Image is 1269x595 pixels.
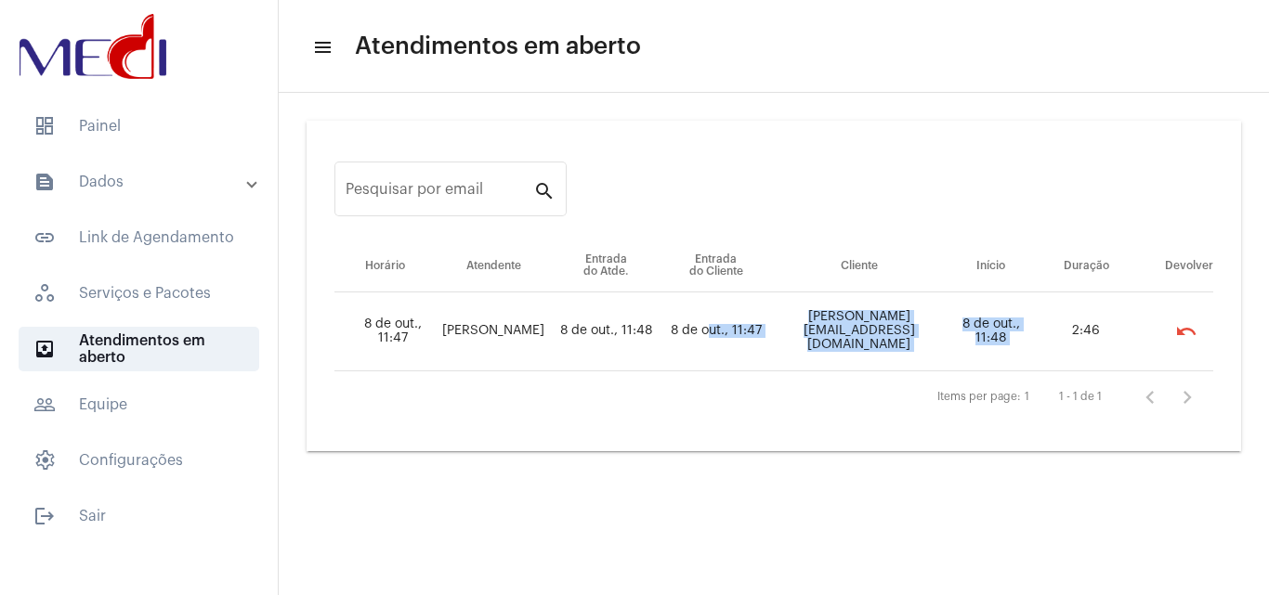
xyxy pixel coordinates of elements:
[436,292,551,371] td: [PERSON_NAME]
[33,394,56,416] mat-icon: sidenav icon
[1025,391,1029,403] div: 1
[334,292,436,371] td: 8 de out., 11:47
[772,292,947,371] td: [PERSON_NAME][EMAIL_ADDRESS][DOMAIN_NAME]
[551,292,660,371] td: 8 de out., 11:48
[33,449,56,472] span: sidenav icon
[772,240,947,292] th: Cliente
[1059,391,1102,403] div: 1 - 1 de 1
[19,382,259,427] span: Equipe
[1144,313,1213,350] mat-chip-list: selection
[1175,320,1197,343] mat-icon: undo
[33,226,56,249] mat-icon: sidenav icon
[19,494,259,538] span: Sair
[33,338,56,360] mat-icon: sidenav icon
[33,115,56,137] span: sidenav icon
[937,391,1021,403] div: Items per page:
[1036,292,1137,371] td: 2:46
[19,327,259,371] span: Atendimentos em aberto
[19,271,259,316] span: Serviços e Pacotes
[19,104,259,149] span: Painel
[355,32,641,61] span: Atendimentos em aberto
[947,292,1036,371] td: 8 de out., 11:48
[1137,240,1213,292] th: Devolver
[33,171,248,193] mat-panel-title: Dados
[947,240,1036,292] th: Início
[33,282,56,304] span: sidenav icon
[533,179,556,201] mat-icon: search
[334,240,436,292] th: Horário
[312,36,331,58] mat-icon: sidenav icon
[346,185,533,201] input: Pesquisar por email
[1036,240,1137,292] th: Duração
[19,215,259,260] span: Link de Agendamento
[19,438,259,483] span: Configurações
[661,240,772,292] th: Entrada do Cliente
[436,240,551,292] th: Atendente
[1169,379,1206,416] button: Próxima página
[11,160,278,204] mat-expansion-panel-header: sidenav iconDados
[551,240,660,292] th: Entrada do Atde.
[661,292,772,371] td: 8 de out., 11:47
[33,505,56,527] mat-icon: sidenav icon
[33,171,56,193] mat-icon: sidenav icon
[15,9,171,84] img: d3a1b5fa-500b-b90f-5a1c-719c20e9830b.png
[1132,379,1169,416] button: Página anterior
